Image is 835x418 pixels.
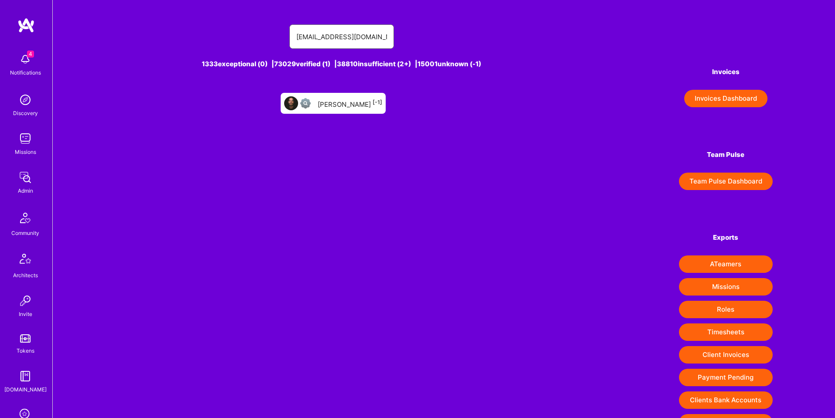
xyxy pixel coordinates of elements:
[17,130,34,147] img: teamwork
[679,301,773,318] button: Roles
[13,109,38,118] div: Discovery
[679,391,773,409] button: Clients Bank Accounts
[679,68,773,76] h4: Invoices
[17,51,34,68] img: bell
[284,96,298,110] img: User Avatar
[18,186,33,195] div: Admin
[679,255,773,273] button: ATeamers
[679,173,773,190] button: Team Pulse Dashboard
[15,147,36,156] div: Missions
[679,278,773,296] button: Missions
[679,90,773,107] a: Invoices Dashboard
[15,207,36,228] img: Community
[277,89,389,117] a: User AvatarNot fully vetted[PERSON_NAME][-1]
[296,26,387,48] input: Search for an A-Teamer
[27,51,34,58] span: 4
[4,385,47,394] div: [DOMAIN_NAME]
[373,99,382,105] sup: [-1]
[15,250,36,271] img: Architects
[20,334,31,343] img: tokens
[19,309,32,319] div: Invite
[17,169,34,186] img: admin teamwork
[11,228,39,238] div: Community
[679,151,773,159] h4: Team Pulse
[10,68,41,77] div: Notifications
[679,323,773,341] button: Timesheets
[679,234,773,241] h4: Exports
[318,98,382,109] div: [PERSON_NAME]
[679,346,773,364] button: Client Invoices
[684,90,767,107] button: Invoices Dashboard
[17,346,34,355] div: Tokens
[300,98,311,109] img: Not fully vetted
[17,292,34,309] img: Invite
[13,271,38,280] div: Architects
[17,91,34,109] img: discovery
[17,17,35,33] img: logo
[679,369,773,386] button: Payment Pending
[17,367,34,385] img: guide book
[115,59,568,68] div: 1333 exceptional (0) | 73029 verified (1) | 38810 insufficient (2+) | 15001 unknown (-1)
